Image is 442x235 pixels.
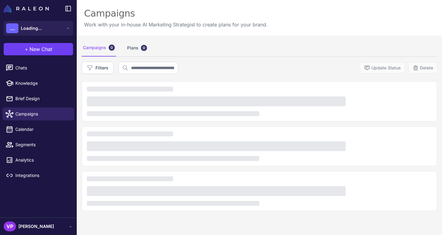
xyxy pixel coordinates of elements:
[4,221,16,231] div: VP
[18,223,54,230] span: [PERSON_NAME]
[4,5,51,12] a: Raleon Logo
[2,61,74,74] a: Chats
[2,123,74,136] a: Calendar
[4,21,73,36] button: ...Loading...
[2,169,74,182] a: Integrations
[15,157,69,163] span: Analytics
[15,95,69,102] span: Brief Design
[84,21,268,28] p: Work with your in-house AI Marketing Strategist to create plans for your brand.
[15,172,69,179] span: Integrations
[6,23,18,33] div: ...
[4,43,73,55] button: +New Chat
[109,45,115,51] div: 0
[141,45,147,51] div: 0
[2,108,74,120] a: Campaigns
[2,154,74,166] a: Analytics
[15,65,69,71] span: Chats
[29,45,52,53] span: New Chat
[126,39,148,57] div: Plans
[82,62,114,74] button: Filters
[15,80,69,87] span: Knowledge
[82,39,116,57] div: Campaigns
[84,7,268,20] div: Campaigns
[360,62,405,73] button: Update Status
[2,92,74,105] a: Brief Design
[4,5,49,12] img: Raleon Logo
[15,141,69,148] span: Segments
[2,138,74,151] a: Segments
[21,25,42,32] span: Loading...
[15,126,69,133] span: Calendar
[2,77,74,90] a: Knowledge
[15,111,69,117] span: Campaigns
[409,62,437,73] button: Delete
[25,45,28,53] span: +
